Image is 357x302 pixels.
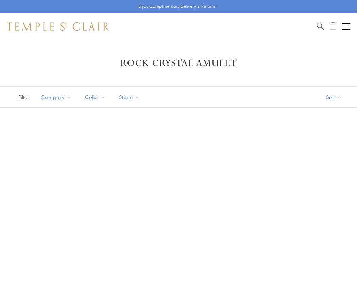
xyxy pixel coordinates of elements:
[36,89,76,105] button: Category
[80,89,111,105] button: Color
[114,89,145,105] button: Stone
[7,22,109,31] img: Temple St. Clair
[311,87,357,107] button: Show sort by
[330,22,336,31] a: Open Shopping Bag
[37,93,76,101] span: Category
[116,93,145,101] span: Stone
[342,22,350,31] button: Open navigation
[82,93,111,101] span: Color
[317,22,324,31] a: Search
[138,3,216,10] p: Enjoy Complimentary Delivery & Returns
[17,57,340,69] h1: Rock Crystal Amulet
